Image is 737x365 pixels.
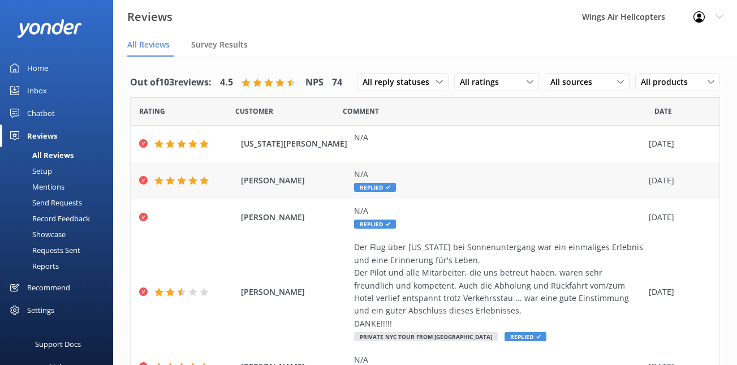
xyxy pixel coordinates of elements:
div: N/A [354,131,643,144]
h4: 74 [332,75,342,90]
span: Survey Results [191,39,248,50]
a: Setup [7,163,113,179]
span: All ratings [460,76,506,88]
div: Setup [7,163,52,179]
span: Private NYC Tour from [GEOGRAPHIC_DATA] [354,332,498,341]
div: [DATE] [649,286,705,298]
div: Reviews [27,124,57,147]
span: [PERSON_NAME] [241,211,348,224]
div: Chatbot [27,102,55,124]
a: Send Requests [7,195,113,211]
span: All Reviews [127,39,170,50]
span: Replied [505,332,546,341]
div: Requests Sent [7,242,80,258]
a: Showcase [7,226,113,242]
div: [DATE] [649,211,705,224]
a: Requests Sent [7,242,113,258]
span: [US_STATE][PERSON_NAME] [241,138,348,150]
span: Replied [354,220,396,229]
div: Der Flug über [US_STATE] bei Sonnenuntergang war ein einmaliges Erlebnis und eine Erinnerung für'... [354,241,643,330]
span: All sources [550,76,599,88]
h4: 4.5 [220,75,233,90]
a: Record Feedback [7,211,113,226]
span: [PERSON_NAME] [241,174,348,187]
div: Recommend [27,276,70,299]
span: Date [654,106,672,117]
div: Reports [7,258,59,274]
span: Question [343,106,379,117]
img: yonder-white-logo.png [17,19,82,38]
div: N/A [354,205,643,217]
div: Inbox [27,79,47,102]
span: Date [235,106,273,117]
div: Settings [27,299,54,321]
h4: Out of 103 reviews: [130,75,212,90]
div: All Reviews [7,147,74,163]
span: All reply statuses [363,76,436,88]
div: Mentions [7,179,64,195]
div: [DATE] [649,138,705,150]
div: Send Requests [7,195,82,211]
div: Support Docs [35,333,81,355]
a: All Reviews [7,147,113,163]
span: All products [641,76,695,88]
div: Showcase [7,226,66,242]
div: [DATE] [649,174,705,187]
span: Date [139,106,165,117]
a: Reports [7,258,113,274]
div: Home [27,57,48,79]
h4: NPS [305,75,324,90]
span: Replied [354,183,396,192]
span: [PERSON_NAME] [241,286,348,298]
a: Mentions [7,179,113,195]
div: Record Feedback [7,211,90,226]
div: N/A [354,168,643,181]
h3: Reviews [127,8,173,26]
